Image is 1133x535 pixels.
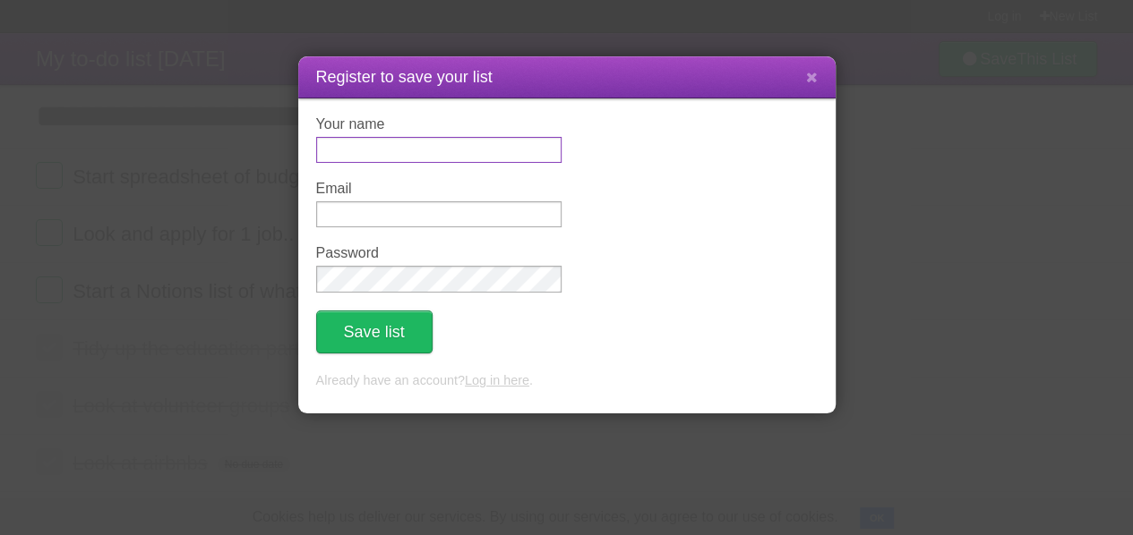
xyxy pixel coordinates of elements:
a: Log in here [465,373,529,387]
h1: Register to save your list [316,65,818,89]
button: Save list [316,310,433,353]
p: Already have an account? . [316,371,818,391]
label: Your name [316,116,562,132]
label: Password [316,245,562,261]
label: Email [316,181,562,197]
